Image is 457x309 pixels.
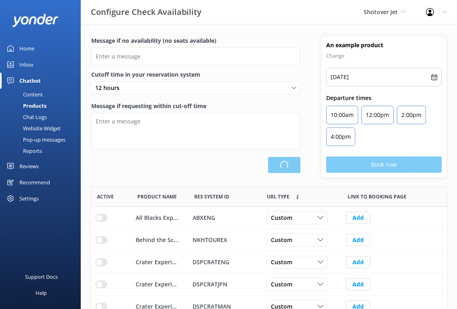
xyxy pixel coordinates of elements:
div: DSPCRATJPN [193,280,256,289]
p: Behind the Scenes Exclusive [136,236,179,244]
p: 4:00pm [331,132,351,142]
div: Chatbot [19,73,41,89]
label: Message if requesting within cut-off time [91,102,300,111]
button: Add [346,256,370,268]
span: Link to booking page [348,193,407,200]
p: Crater Experience (English) [136,258,179,267]
p: Departure times [326,94,442,102]
div: Website Widget [5,123,61,134]
a: Website Widget [5,123,81,134]
a: Reports [5,145,81,157]
div: Help [36,285,47,301]
div: row [91,229,447,251]
button: Add [346,234,370,246]
p: Change [326,51,442,61]
p: [DATE] [331,72,349,82]
div: row [91,251,447,274]
span: Custom [271,213,297,222]
span: Shotover Jet [364,8,398,16]
a: Chat Logs [5,111,81,123]
div: Recommend [19,174,50,190]
span: Custom [271,258,297,267]
span: Link to booking page [267,193,289,200]
div: Chat Logs [5,111,47,123]
button: Add [346,278,370,290]
div: DSPCRATENG [193,258,256,267]
div: row [91,207,447,229]
input: Enter a message [91,47,300,65]
p: 2:00pm [401,110,421,120]
span: 12 hours [95,84,124,92]
div: Support Docs [25,269,58,285]
div: ABXENG [193,213,256,222]
img: yonder-white-logo.png [12,14,59,27]
span: Custom [271,280,297,289]
div: NKHTOUREX [193,236,256,244]
p: 10:00am [331,110,354,120]
p: Crater Experience (Japanese) [136,280,179,289]
p: All Blacks Experience - English Tour [136,213,179,222]
span: Custom [271,236,297,244]
h3: Configure Check Availability [91,6,201,19]
label: Message if no availability (no seats available) [91,36,300,45]
label: Cutoff time in your reservation system [91,70,300,79]
span: Product Name [137,193,177,200]
button: Add [346,212,370,224]
div: Inbox [19,56,34,73]
div: Content [5,89,43,100]
div: Settings [19,190,39,207]
a: Content [5,89,81,100]
div: Home [19,40,34,56]
a: Products [5,100,81,111]
div: Products [5,100,46,111]
a: Pop-up messages [5,134,81,145]
span: Res System ID [194,193,229,200]
span: Active [97,193,114,200]
div: Reviews [19,158,39,174]
h4: An example product [326,41,442,49]
div: Pop-up messages [5,134,65,145]
div: row [91,274,447,296]
div: Reports [5,145,42,157]
p: 12:00pm [366,110,389,120]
